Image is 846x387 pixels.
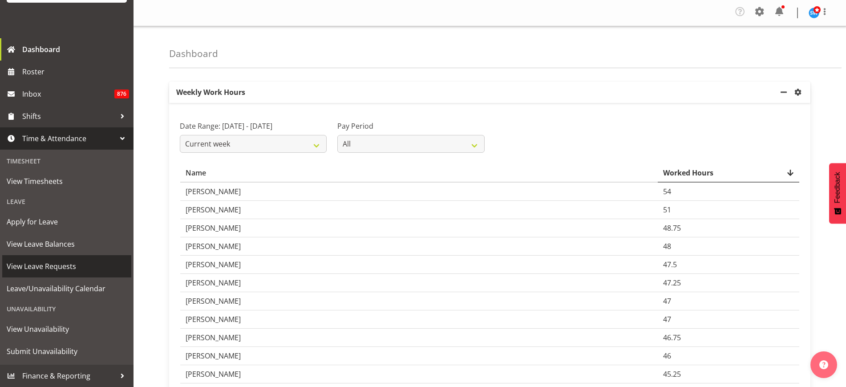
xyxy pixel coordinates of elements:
span: 48.75 [663,223,681,233]
a: minimize [778,81,793,103]
div: Timesheet [2,152,131,170]
span: Inbox [22,87,114,101]
span: View Leave Balances [7,237,127,251]
div: Name [186,167,652,178]
img: help-xxl-2.png [819,360,828,369]
span: 45.25 [663,369,681,379]
a: Apply for Leave [2,211,131,233]
div: Leave [2,192,131,211]
span: 48 [663,241,671,251]
span: Time & Attendance [22,132,116,145]
span: 46 [663,351,671,361]
td: [PERSON_NAME] [180,329,658,347]
span: 47.5 [663,260,677,269]
a: settings [793,87,807,98]
td: [PERSON_NAME] [180,256,658,274]
td: [PERSON_NAME] [180,219,658,237]
span: 47 [663,296,671,306]
span: 876 [114,90,129,98]
span: 46.75 [663,333,681,342]
span: Apply for Leave [7,215,127,228]
span: 51 [663,205,671,215]
button: Feedback - Show survey [829,163,846,224]
td: [PERSON_NAME] [180,292,658,310]
span: Feedback [834,172,842,203]
a: Submit Unavailability [2,340,131,363]
span: Leave/Unavailability Calendar [7,282,127,295]
span: Finance & Reporting [22,369,116,383]
img: steve-webb8258.jpg [809,8,819,18]
span: View Leave Requests [7,260,127,273]
td: [PERSON_NAME] [180,274,658,292]
span: Dashboard [22,43,129,56]
span: View Timesheets [7,175,127,188]
label: Date Range: [DATE] - [DATE] [180,121,327,131]
p: Weekly Work Hours [169,81,778,103]
td: [PERSON_NAME] [180,201,658,219]
span: Shifts [22,110,116,123]
span: Submit Unavailability [7,345,127,358]
td: [PERSON_NAME] [180,347,658,365]
div: Unavailability [2,300,131,318]
label: Pay Period [337,121,484,131]
span: 54 [663,187,671,196]
span: Roster [22,65,129,78]
span: View Unavailability [7,322,127,336]
td: [PERSON_NAME] [180,365,658,383]
td: [PERSON_NAME] [180,310,658,329]
span: 47 [663,314,671,324]
div: Worked Hours [663,167,794,178]
a: View Leave Requests [2,255,131,277]
td: [PERSON_NAME] [180,237,658,256]
a: Leave/Unavailability Calendar [2,277,131,300]
a: View Timesheets [2,170,131,192]
td: [PERSON_NAME] [180,183,658,201]
span: 47.25 [663,278,681,288]
a: View Unavailability [2,318,131,340]
h4: Dashboard [169,49,218,59]
a: View Leave Balances [2,233,131,255]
